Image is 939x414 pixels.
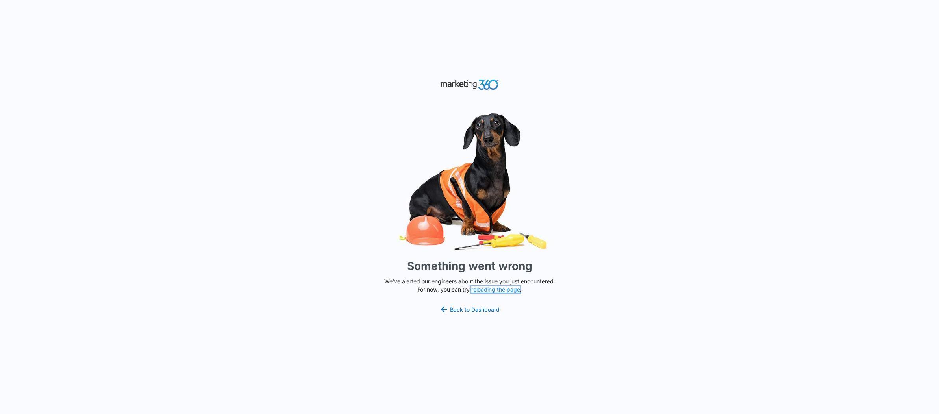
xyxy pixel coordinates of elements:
[407,258,532,274] h1: Something went wrong
[440,78,499,92] img: Marketing 360 Logo
[352,108,588,255] img: Sad Dog
[471,286,520,293] button: reloading the page
[439,305,500,314] a: Back to Dashboard
[381,277,558,294] p: We've alerted our engineers about the issue you just encountered. For now, you can try .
